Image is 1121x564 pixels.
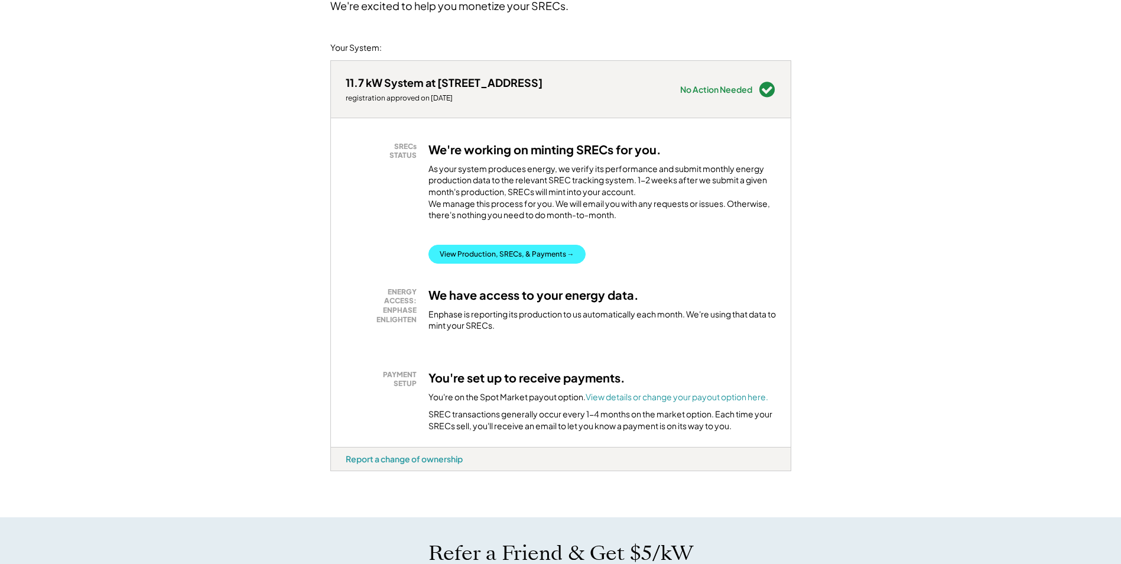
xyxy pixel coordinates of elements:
[428,370,625,385] h3: You're set up to receive payments.
[352,142,417,160] div: SRECs STATUS
[352,370,417,388] div: PAYMENT SETUP
[346,453,463,464] div: Report a change of ownership
[330,471,370,476] div: btguirxq - VA Distributed
[680,85,752,93] div: No Action Needed
[428,163,776,227] div: As your system produces energy, we verify its performance and submit monthly energy production da...
[428,287,639,303] h3: We have access to your energy data.
[330,42,382,54] div: Your System:
[352,287,417,324] div: ENERGY ACCESS: ENPHASE ENLIGHTEN
[346,76,542,89] div: 11.7 kW System at [STREET_ADDRESS]
[428,309,776,332] div: Enphase is reporting its production to us automatically each month. We're using that data to mint...
[428,391,768,403] div: You're on the Spot Market payout option.
[428,409,776,432] div: SREC transactions generally occur every 1-4 months on the market option. Each time your SRECs sel...
[428,245,586,264] button: View Production, SRECs, & Payments →
[428,142,661,157] h3: We're working on minting SRECs for you.
[586,391,768,402] a: View details or change your payout option here.
[346,93,542,103] div: registration approved on [DATE]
